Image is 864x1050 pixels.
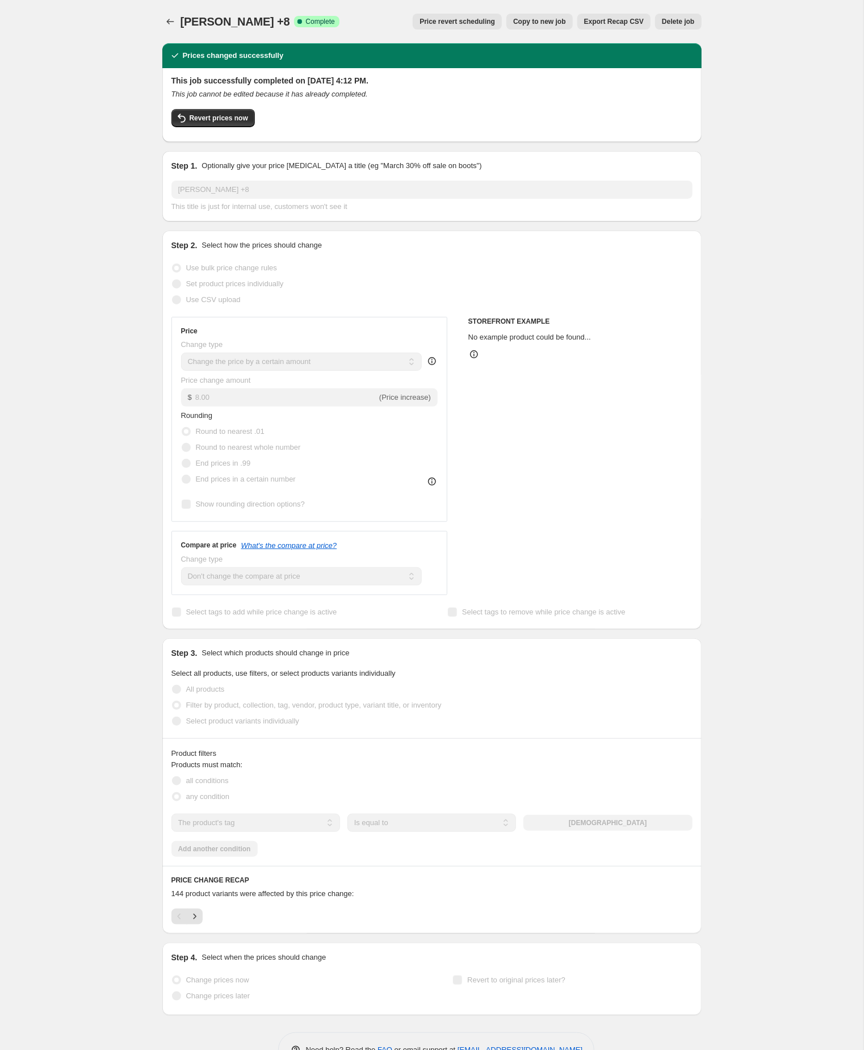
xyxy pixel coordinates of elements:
[186,685,225,693] span: All products
[171,202,347,211] span: This title is just for internal use, customers won't see it
[181,411,213,420] span: Rounding
[202,240,322,251] p: Select how the prices should change
[186,263,277,272] span: Use bulk price change rules
[171,909,203,924] nav: Pagination
[186,976,249,984] span: Change prices now
[195,388,377,407] input: -10.00
[181,541,237,550] h3: Compare at price
[196,427,265,436] span: Round to nearest .01
[662,17,694,26] span: Delete job
[190,114,248,123] span: Revert prices now
[171,952,198,963] h2: Step 4.
[196,500,305,508] span: Show rounding direction options?
[196,443,301,451] span: Round to nearest whole number
[577,14,651,30] button: Export Recap CSV
[171,75,693,86] h2: This job successfully completed on [DATE] 4:12 PM.
[171,160,198,171] h2: Step 1.
[196,459,251,467] span: End prices in .99
[186,776,229,785] span: all conditions
[183,50,284,61] h2: Prices changed successfully
[171,647,198,659] h2: Step 3.
[513,17,566,26] span: Copy to new job
[181,555,223,563] span: Change type
[171,889,354,898] span: 144 product variants were affected by this price change:
[186,295,241,304] span: Use CSV upload
[171,748,693,759] div: Product filters
[506,14,573,30] button: Copy to new job
[162,14,178,30] button: Price change jobs
[181,340,223,349] span: Change type
[426,355,438,367] div: help
[186,608,337,616] span: Select tags to add while price change is active
[584,17,644,26] span: Export Recap CSV
[171,240,198,251] h2: Step 2.
[413,14,502,30] button: Price revert scheduling
[305,17,334,26] span: Complete
[186,279,284,288] span: Set product prices individually
[187,909,203,924] button: Next
[468,332,693,343] p: No example product could be found...
[186,717,299,725] span: Select product variants individually
[241,541,337,550] button: What's the compare at price?
[202,952,326,963] p: Select when the prices should change
[181,376,251,384] span: Price change amount
[467,976,565,984] span: Revert to original prices later?
[196,475,296,483] span: End prices in a certain number
[181,327,198,336] h3: Price
[171,109,255,127] button: Revert prices now
[186,992,250,1000] span: Change prices later
[171,760,243,769] span: Products must match:
[171,876,693,885] h6: PRICE CHANGE RECAP
[186,792,230,801] span: any condition
[171,669,396,677] span: Select all products, use filters, or select products variants individually
[468,317,693,326] h6: STOREFRONT EXAMPLE
[186,701,442,709] span: Filter by product, collection, tag, vendor, product type, variant title, or inventory
[379,393,431,401] span: (Price increase)
[420,17,495,26] span: Price revert scheduling
[655,14,701,30] button: Delete job
[181,15,290,28] span: [PERSON_NAME] +8
[462,608,626,616] span: Select tags to remove while price change is active
[188,393,192,401] span: $
[171,90,368,98] i: This job cannot be edited because it has already completed.
[171,181,693,199] input: 30% off holiday sale
[202,647,349,659] p: Select which products should change in price
[202,160,481,171] p: Optionally give your price [MEDICAL_DATA] a title (eg "March 30% off sale on boots")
